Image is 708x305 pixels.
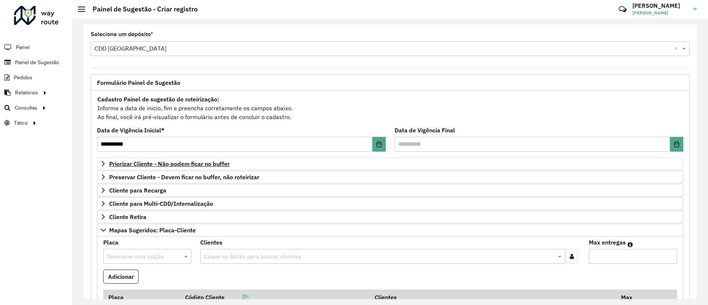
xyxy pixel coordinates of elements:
[180,290,369,305] th: Código Cliente
[589,238,626,247] label: Max entregas
[97,80,180,86] span: Formulário Painel de Sugestão
[670,137,683,152] button: Choose Date
[14,119,28,127] span: Tático
[109,227,196,233] span: Mapas Sugeridos: Placa-Cliente
[628,242,633,247] em: Máximo de clientes que serão colocados na mesma rota com os clientes informados
[91,30,153,39] label: Selecione um depósito
[97,96,219,103] strong: Cadastro Painel de sugestão de roteirização:
[109,187,166,193] span: Cliente para Recarga
[372,137,386,152] button: Choose Date
[109,161,230,167] span: Priorizar Cliente - Não podem ficar no buffer
[97,184,683,197] a: Cliente para Recarga
[632,2,688,9] h3: [PERSON_NAME]
[615,1,631,17] a: Contato Rápido
[97,126,164,135] label: Data de Vigência Inicial
[109,201,213,207] span: Cliente para Multi-CDD/Internalização
[395,126,455,135] label: Data de Vigência Final
[200,238,222,247] label: Clientes
[103,290,180,305] th: Placa
[97,211,683,223] a: Cliente Retira
[15,59,59,66] span: Painel de Sugestão
[369,290,616,305] th: Clientes
[97,171,683,183] a: Preservar Cliente - Devem ficar no buffer, não roteirizar
[616,290,646,305] th: Max
[109,214,146,220] span: Cliente Retira
[16,44,29,51] span: Painel
[225,294,248,301] a: Copiar
[15,89,38,97] span: Relatórios
[632,10,688,16] span: [PERSON_NAME]
[14,74,32,82] span: Pedidos
[103,238,118,247] label: Placa
[15,104,37,112] span: Consultas
[103,270,139,284] button: Adicionar
[109,174,259,180] span: Preservar Cliente - Devem ficar no buffer, não roteirizar
[97,224,683,236] a: Mapas Sugeridos: Placa-Cliente
[97,157,683,170] a: Priorizar Cliente - Não podem ficar no buffer
[97,197,683,210] a: Cliente para Multi-CDD/Internalização
[97,94,683,122] div: Informe a data de inicio, fim e preencha corretamente os campos abaixo. Ao final, você irá pré-vi...
[674,44,680,53] span: Clear all
[85,5,198,13] h2: Painel de Sugestão - Criar registro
